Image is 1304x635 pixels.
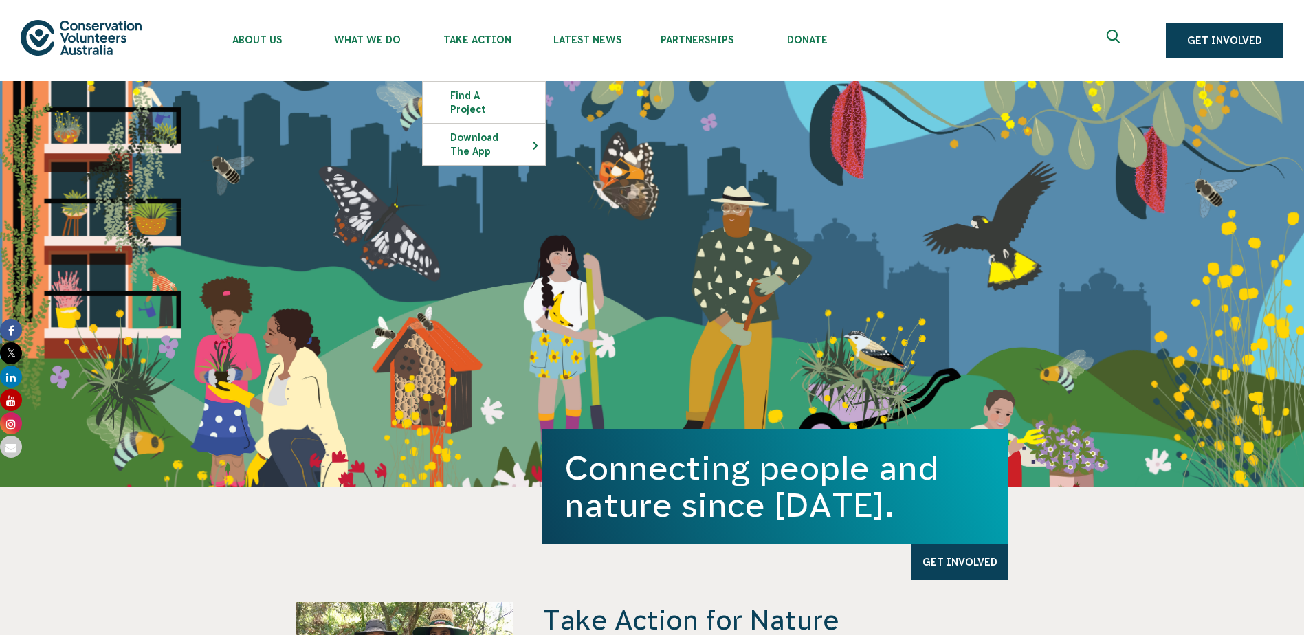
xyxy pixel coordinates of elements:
[423,82,545,123] a: Find a project
[642,34,752,45] span: Partnerships
[1166,23,1283,58] a: Get Involved
[422,34,532,45] span: Take Action
[564,449,986,524] h1: Connecting people and nature since [DATE].
[422,123,546,166] li: Download the app
[911,544,1008,580] a: Get Involved
[312,34,422,45] span: What We Do
[21,20,142,55] img: logo.svg
[423,124,545,165] a: Download the app
[532,34,642,45] span: Latest News
[1107,30,1124,52] span: Expand search box
[1098,24,1131,57] button: Expand search box Close search box
[752,34,862,45] span: Donate
[202,34,312,45] span: About Us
